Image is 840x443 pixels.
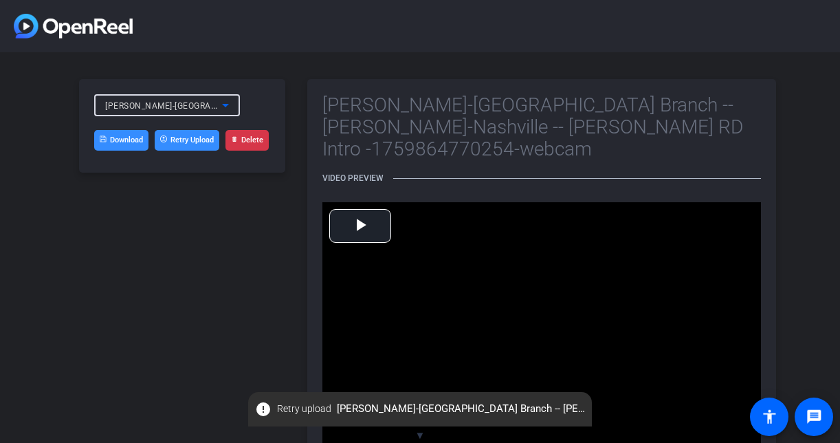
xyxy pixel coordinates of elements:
span: [PERSON_NAME]-[GEOGRAPHIC_DATA] Branch -- [PERSON_NAME]-Nashville -- [PERSON_NAME] RD Intro -1759... [105,100,626,111]
button: Delete [225,130,269,151]
mat-icon: accessibility [761,409,777,425]
button: Retry Upload [155,130,219,151]
span: ▼ [415,429,425,442]
img: Logo [14,14,133,39]
a: Download [94,130,148,151]
span: [PERSON_NAME]-[GEOGRAPHIC_DATA] Branch -- [PERSON_NAME]-Nashville -- [PERSON_NAME] RD Intro -1759... [248,397,592,422]
button: Play Video [329,209,391,243]
h2: [PERSON_NAME]-[GEOGRAPHIC_DATA] Branch -- [PERSON_NAME]-Nashville -- [PERSON_NAME] RD Intro -1759... [322,94,761,160]
span: Retry upload [277,402,331,416]
mat-icon: message [806,409,822,425]
mat-icon: error [255,401,272,418]
h3: Video Preview [322,173,761,183]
